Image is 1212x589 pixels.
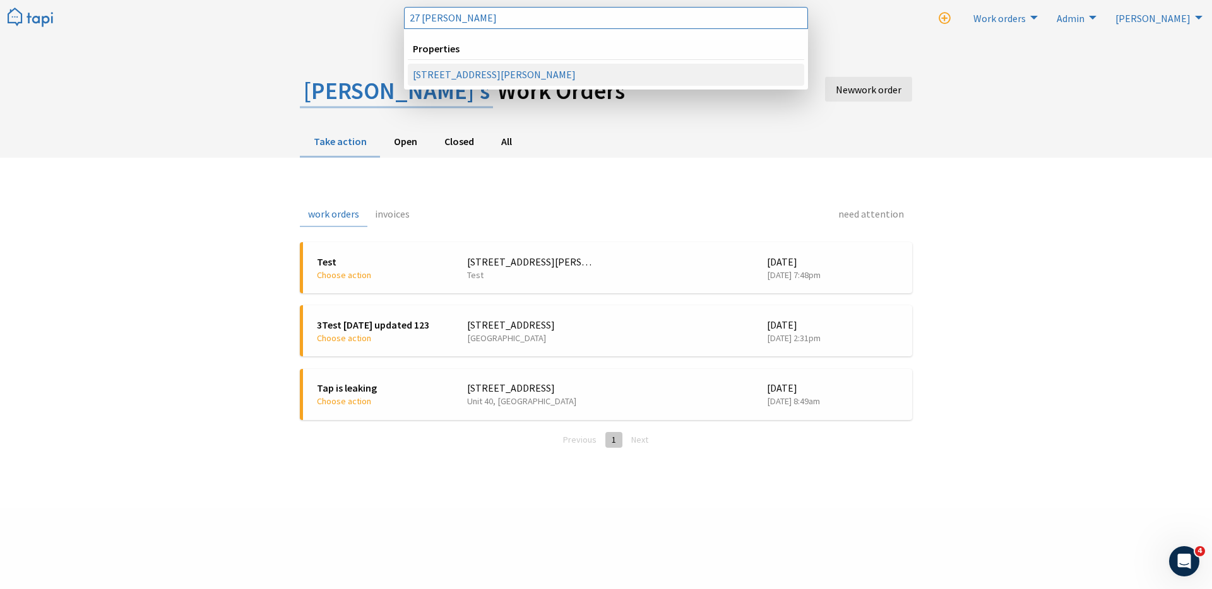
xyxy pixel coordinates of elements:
[8,8,53,28] img: Tapi logo
[757,255,908,282] div: 7/5/2025 at 7:48pm
[767,381,898,395] span: [DATE]
[467,381,598,395] span: [STREET_ADDRESS]
[300,127,380,158] a: Take action
[404,34,808,90] li: Properties
[966,8,1041,28] a: Work orders
[1108,8,1206,28] a: [PERSON_NAME]
[300,77,493,108] button: [PERSON_NAME]'s
[317,255,448,269] span: Test
[767,332,898,344] span: [DATE] 2:31pm
[408,64,804,85] li: [STREET_ADDRESS][PERSON_NAME]
[767,318,898,332] span: [DATE]
[605,432,622,448] li: 1
[408,38,804,60] strong: Properties
[1108,8,1206,28] li: Ken
[855,83,901,96] span: work order
[557,432,603,448] li: Previous
[300,202,367,227] a: work orders
[973,12,1026,25] span: Work orders
[767,255,898,269] span: [DATE]
[300,305,912,356] a: 3Test [DATE] updated 123 Choose action [STREET_ADDRESS] [GEOGRAPHIC_DATA] [DATE] [DATE] 2:31pm
[939,13,951,25] i: New work order
[467,395,598,407] span: Unit 40, [GEOGRAPHIC_DATA]
[467,255,598,269] span: [STREET_ADDRESS][PERSON_NAME]
[1195,546,1205,556] span: 4
[317,395,371,407] span: Choose action
[825,77,912,102] a: Newwork order
[300,432,912,448] ul: Pagination
[300,242,912,293] a: Test Choose action [STREET_ADDRESS][PERSON_NAME] Test [DATE] [DATE] 7:48pm
[317,381,448,395] span: Tap is leaking
[380,127,431,158] a: Open
[757,318,908,345] div: 29/1/2025 at 2:31pm
[1049,8,1100,28] a: Admin
[467,318,598,332] span: [STREET_ADDRESS]
[431,127,487,158] a: Closed
[467,332,598,344] span: [GEOGRAPHIC_DATA]
[1169,546,1199,576] iframe: Intercom live chat
[1115,12,1191,25] span: [PERSON_NAME]
[367,202,419,227] a: invoices
[300,369,912,420] a: Tap is leaking Choose action [STREET_ADDRESS] Unit 40, [GEOGRAPHIC_DATA] [DATE] [DATE] 8:49am
[317,332,371,344] span: Choose action
[767,269,898,281] span: [DATE] 7:48pm
[317,318,448,332] span: 3Test [DATE] updated 123
[467,269,598,281] span: Test
[317,269,371,281] span: Choose action
[488,127,526,158] a: All
[625,432,655,448] li: Next
[767,395,898,407] span: [DATE] 8:49am
[497,76,625,105] span: Work Orders
[757,381,908,408] div: 21/11/2023 at 8:49am
[1057,12,1084,25] span: Admin
[830,202,912,227] a: need attention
